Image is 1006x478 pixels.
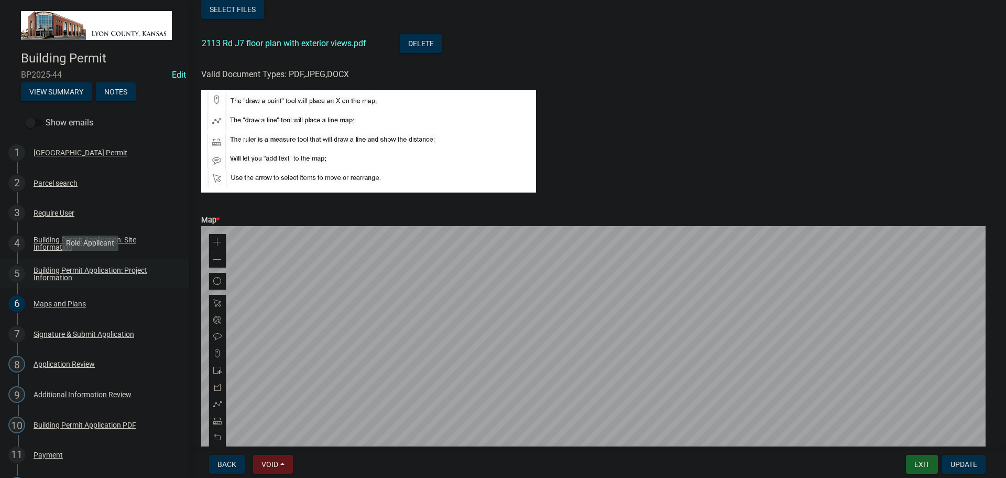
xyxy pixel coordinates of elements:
div: 8 [8,356,25,373]
div: Building Permit Application: Site Information [34,236,172,251]
div: Building Permit Application PDF [34,421,136,429]
div: 5 [8,265,25,282]
div: Zoom in [209,234,226,251]
img: map_tools_help-sm_24441579-28a2-454c-9132-f70407ae53ac_64c30524-2617-4c66-ac57-3184e7f9be5b.jpg [201,90,536,193]
div: Role: Applicant [62,236,118,251]
button: Void [253,455,293,474]
span: Back [217,460,236,469]
div: Application Review [34,360,95,368]
div: Find my location [209,273,226,290]
button: View Summary [21,82,92,101]
div: Signature & Submit Application [34,331,134,338]
label: Show emails [25,116,93,129]
span: Update [950,460,977,469]
wm-modal-confirm: Edit Application Number [172,70,186,80]
button: Update [942,455,986,474]
div: 2 [8,175,25,192]
div: Additional Information Review [34,391,132,398]
div: 7 [8,326,25,343]
span: Void [261,460,278,469]
span: Valid Document Types: PDF,JPEG,DOCX [201,69,349,79]
div: Require User [34,209,74,217]
wm-modal-confirm: Delete Document [400,39,442,49]
button: Back [209,455,245,474]
button: Notes [96,82,136,101]
div: 4 [8,235,25,252]
div: 9 [8,386,25,403]
wm-modal-confirm: Summary [21,89,92,97]
img: Lyon County, Kansas [21,11,172,40]
wm-modal-confirm: Notes [96,89,136,97]
div: Payment [34,451,63,459]
div: 11 [8,447,25,463]
div: Zoom out [209,251,226,268]
div: 3 [8,205,25,221]
a: 2113 Rd J7 floor plan with exterior views.pdf [202,38,366,48]
div: Parcel search [34,179,78,187]
div: 10 [8,417,25,433]
button: Delete [400,34,442,53]
div: Building Permit Application: Project Information [34,267,172,281]
div: 1 [8,144,25,161]
h4: Building Permit [21,51,180,66]
div: [GEOGRAPHIC_DATA] Permit [34,149,127,156]
div: 6 [8,295,25,312]
a: Edit [172,70,186,80]
div: Maps and Plans [34,300,86,307]
label: Map [201,217,220,224]
span: BP2025-44 [21,70,168,80]
button: Exit [906,455,938,474]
